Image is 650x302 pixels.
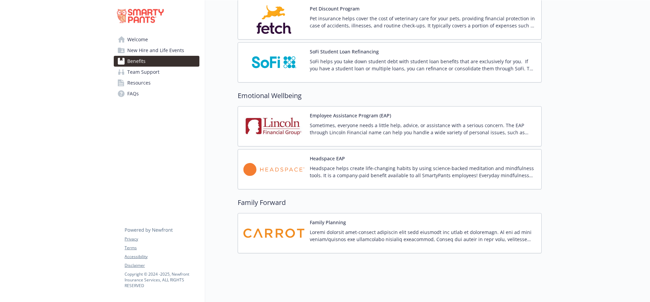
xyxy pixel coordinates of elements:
[127,77,151,88] span: Resources
[114,56,199,67] a: Benefits
[127,45,184,56] span: New Hire and Life Events
[243,219,304,248] img: Carrot carrier logo
[238,198,542,208] h2: Family Forward
[127,34,148,45] span: Welcome
[310,15,536,29] p: Pet insurance helps cover the cost of veterinary care for your pets, providing financial protecti...
[310,5,360,12] button: Pet Discount Program
[114,67,199,77] a: Team Support
[310,165,536,179] p: Headspace helps create life-changing habits by using science-backed meditation and mindfulness to...
[114,88,199,99] a: FAQs
[127,88,139,99] span: FAQs
[243,112,304,141] img: Lincoln Financial Group carrier logo
[310,219,346,226] button: Family Planning
[238,91,542,101] h2: Emotional Wellbeing
[127,67,159,77] span: Team Support
[310,48,379,55] button: SoFi Student Loan Refinancing
[114,34,199,45] a: Welcome
[310,229,536,243] p: Loremi dolorsit amet-consect adipiscin elit sedd eiusmodt inc utlab et doloremagn. Al eni ad mini...
[310,58,536,72] p: SoFi helps you take down student debt with student loan benefits that are exclusively for you. If...
[310,112,391,119] button: Employee Assistance Program (EAP)
[125,236,199,242] a: Privacy
[125,271,199,288] p: Copyright © 2024 - 2025 , Newfront Insurance Services, ALL RIGHTS RESERVED
[243,155,304,184] img: Headspace carrier logo
[114,45,199,56] a: New Hire and Life Events
[243,48,304,77] img: SoFi carrier logo
[125,262,199,269] a: Disclaimer
[114,77,199,88] a: Resources
[310,122,536,136] p: Sometimes, everyone needs a little help, advice, or assistance with a serious concern. The EAP th...
[127,56,146,67] span: Benefits
[125,245,199,251] a: Terms
[310,155,345,162] button: Headspace EAP
[243,5,304,34] img: Fetch, Inc. carrier logo
[125,254,199,260] a: Accessibility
